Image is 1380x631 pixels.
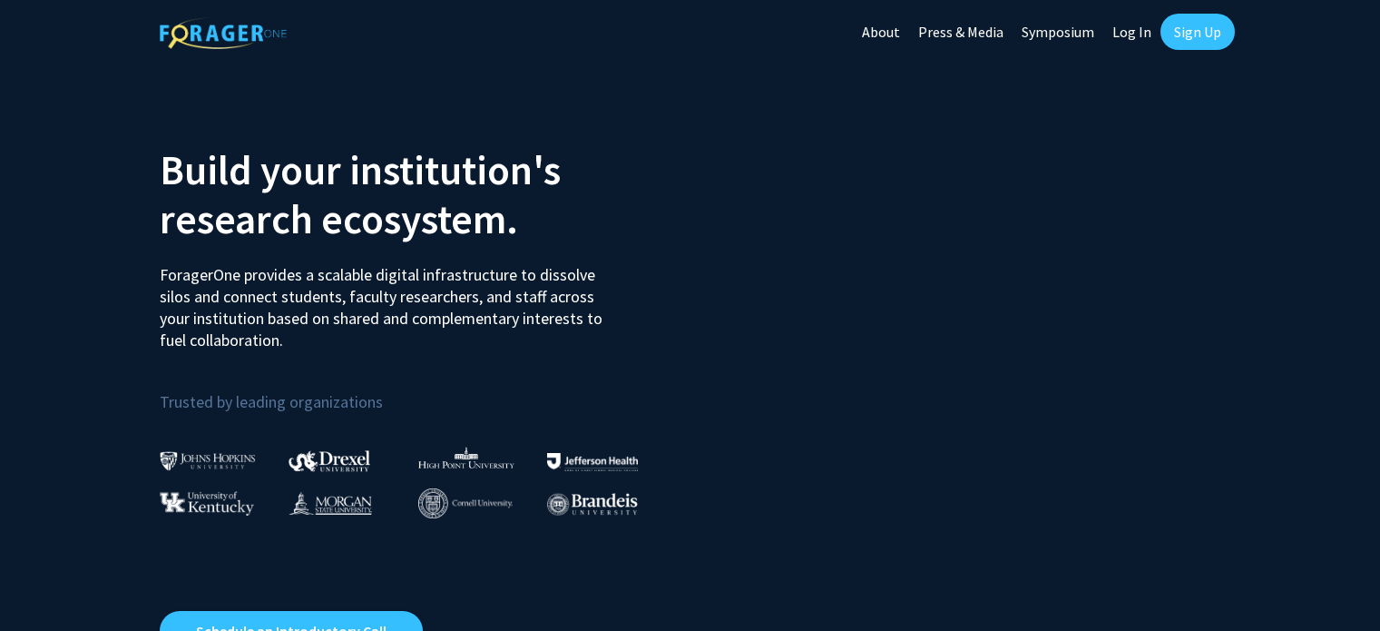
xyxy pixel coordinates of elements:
img: Drexel University [289,450,370,471]
h2: Build your institution's research ecosystem. [160,145,677,243]
img: ForagerOne Logo [160,17,287,49]
a: Sign Up [1160,14,1235,50]
img: University of Kentucky [160,491,254,516]
img: Cornell University [418,488,513,518]
p: Trusted by leading organizations [160,366,677,416]
img: High Point University [418,447,514,468]
img: Johns Hopkins University [160,451,256,470]
img: Morgan State University [289,491,372,515]
img: Thomas Jefferson University [547,453,638,470]
p: ForagerOne provides a scalable digital infrastructure to dissolve silos and connect students, fac... [160,251,615,351]
img: Brandeis University [547,493,638,516]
